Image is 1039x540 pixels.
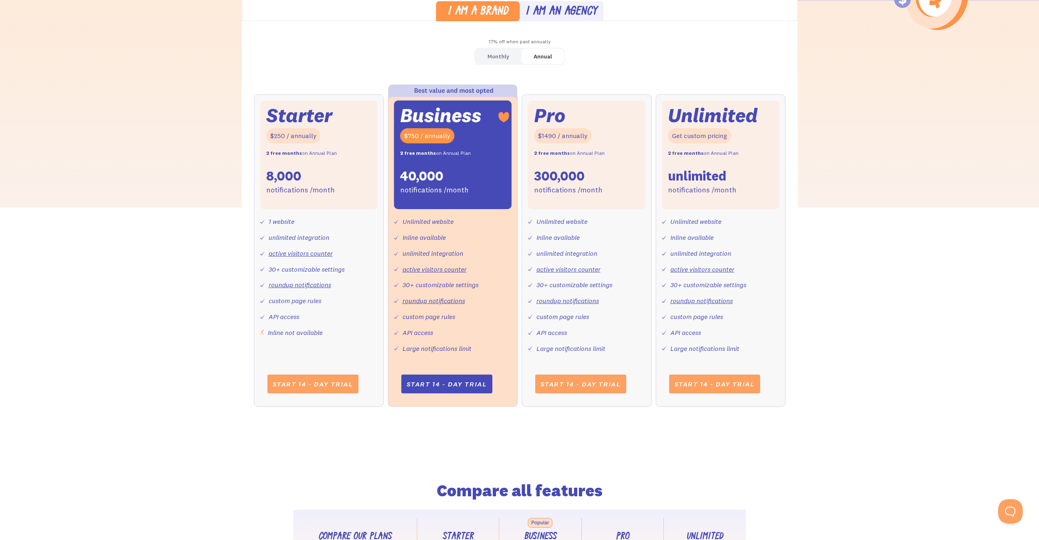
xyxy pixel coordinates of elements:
[400,184,469,196] div: notifications /month
[266,150,302,156] strong: 2 free months
[534,150,570,156] strong: 2 free months
[403,279,478,291] div: 30+ customizable settings
[269,249,333,257] a: active visitors counter
[670,216,721,228] div: Unlimited website
[400,167,443,185] div: 40,000
[403,232,446,243] div: Inline available
[266,147,337,159] div: on Annual Plan
[536,311,589,323] div: custom page rules
[400,107,481,124] div: Business
[269,311,299,323] div: API access
[534,51,552,62] div: Annual
[267,375,358,393] a: Start 14 - day trial
[536,232,580,243] div: Inline available
[403,343,472,355] div: Large notifications limit
[534,147,605,159] div: on Annual Plan
[536,265,601,273] a: active visitors counter
[487,51,509,62] div: Monthly
[668,147,739,159] div: on Annual Plan
[401,375,492,393] a: Start 14 - day trial
[269,295,321,307] div: custom page rules
[266,184,335,196] div: notifications /month
[670,311,723,323] div: custom page rules
[536,343,605,355] div: Large notifications limit
[536,279,612,291] div: 30+ customizable settings
[403,311,455,323] div: custom page rules
[268,327,323,339] div: Inline not available
[536,327,567,339] div: API access
[536,297,599,305] a: roundup notifications
[400,150,436,156] strong: 2 free months
[269,281,331,289] a: roundup notifications
[534,107,565,124] div: Pro
[668,184,736,196] div: notifications /month
[534,128,592,143] div: $1490 / annually
[668,150,704,156] strong: 2 free months
[242,36,798,48] div: 17% off when paid annually
[670,279,746,291] div: 30+ customizable settings
[670,297,733,305] a: roundup notifications
[668,128,731,143] div: Get custom pricing
[525,6,597,18] div: I am an agency
[269,232,329,243] div: unlimited integration
[403,265,467,273] a: active visitors counter
[536,216,587,228] div: Unlimited website
[535,375,626,393] a: Start 14 - day trial
[447,6,508,18] div: I am a brand
[534,167,585,185] div: 300,000
[400,128,454,143] div: $750 / annually
[266,167,301,185] div: 8,000
[668,107,758,124] div: Unlimited
[403,327,433,339] div: API access
[400,147,471,159] div: on Annual Plan
[998,499,1023,524] iframe: Toggle Customer Support
[668,167,726,185] div: unlimited
[266,107,332,124] div: Starter
[348,484,691,498] h2: Compare all features
[269,216,294,228] div: 1 website
[269,263,345,275] div: 30+ customizable settings
[670,265,734,273] a: active visitors counter
[670,248,731,259] div: unlimited integration
[669,375,760,393] a: Start 14 - day trial
[536,248,597,259] div: unlimited integration
[670,343,739,355] div: Large notifications limit
[670,232,714,243] div: Inline available
[534,184,603,196] div: notifications /month
[403,216,454,228] div: Unlimited website
[403,248,463,259] div: unlimited integration
[266,128,320,143] div: $250 / annually
[403,297,465,305] a: roundup notifications
[670,327,701,339] div: API access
